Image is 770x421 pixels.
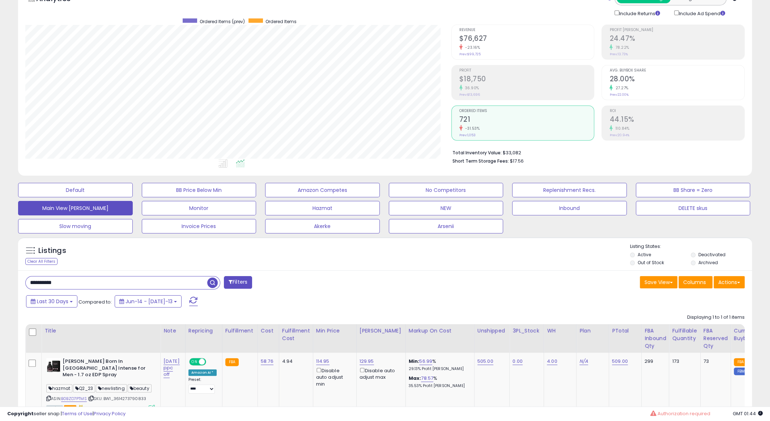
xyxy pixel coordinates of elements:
span: Authorization required [658,410,710,417]
div: Markup on Cost [409,327,471,335]
span: ROI [609,109,744,113]
div: Note [163,327,182,335]
b: Total Inventory Value: [452,150,502,156]
div: WH [547,327,573,335]
small: FBA [734,358,747,366]
p: 35.53% Profit [PERSON_NAME] [409,383,469,388]
h2: $76,627 [459,34,594,44]
a: 509.00 [612,358,628,365]
button: Jun-14 - [DATE]-13 [115,295,182,308]
small: 78.22% [613,45,629,50]
h2: $18,750 [459,75,594,85]
button: BB Price Below Min [142,183,256,197]
div: Min Price [316,327,353,335]
span: Avg. Buybox Share [609,69,744,73]
div: PTotal [612,327,638,335]
a: 4.00 [547,358,557,365]
button: Monitor [142,201,256,215]
span: Compared to: [78,298,112,305]
span: OFF [205,359,217,365]
span: Profit [PERSON_NAME] [609,28,744,32]
th: The percentage added to the cost of goods (COGS) that forms the calculator for Min & Max prices. [405,324,474,353]
h5: Listings [38,246,66,256]
span: Profit [459,69,594,73]
span: Columns [683,279,706,286]
button: Replenishment Recs. [512,183,627,197]
small: Prev: 1,053 [459,133,476,137]
button: DELETE skus [636,201,750,215]
span: Ordered Items [265,18,297,25]
div: 3PL_Stock [512,327,541,335]
div: Amazon AI * [188,369,217,376]
small: Prev: 13.73% [609,52,628,56]
div: Include Returns [609,9,669,17]
small: 27.27% [613,85,628,91]
div: Fulfillment Cost [282,327,310,342]
button: Actions [714,276,745,288]
span: Q2_23 [73,384,95,392]
div: Plan [579,327,606,335]
div: FBA Reserved Qty [703,327,728,350]
div: Repricing [188,327,219,335]
h2: 24.47% [609,34,744,44]
div: Displaying 1 to 1 of 1 items [687,314,745,321]
small: Prev: 20.94% [609,133,629,137]
span: newlisting [96,384,127,392]
div: % [409,375,469,388]
div: Clear All Filters [25,258,58,265]
p: 29.13% Profit [PERSON_NAME] [409,366,469,371]
div: Title [44,327,157,335]
span: beauty [128,384,152,392]
b: Min: [409,358,420,365]
a: Privacy Policy [94,410,126,417]
small: FBM [734,368,748,375]
small: Prev: $13,696 [459,93,480,97]
button: Hazmat [265,201,380,215]
div: Disable auto adjust min [316,366,351,387]
span: ON [190,359,199,365]
h2: 44.15% [609,115,744,125]
a: 56.99 [419,358,432,365]
h2: 28.00% [609,75,744,85]
span: Revenue [459,28,594,32]
button: Invoice Prices [142,219,256,233]
th: CSV column name: cust_attr_5_Plan [576,324,609,353]
button: BB Share = Zero [636,183,750,197]
a: Terms of Use [62,410,93,417]
button: Amazon Competes [265,183,380,197]
div: Preset: [188,377,217,394]
b: Short Term Storage Fees: [452,158,509,164]
small: Prev: $99,725 [459,52,481,56]
div: Disable auto adjust max [360,366,400,381]
div: [PERSON_NAME] [360,327,403,335]
li: $33,082 [452,148,739,156]
a: 0.00 [512,358,523,365]
div: seller snap | | [7,411,126,417]
div: 73 [703,358,725,365]
strong: Copyright [7,410,34,417]
small: 36.90% [463,85,479,91]
span: 2025-08-14 01:44 GMT [733,410,763,417]
button: NEW [389,201,503,215]
th: CSV column name: cust_attr_2_WH [544,324,576,353]
button: Akerke [265,219,380,233]
span: hazmat [46,384,72,392]
div: Fulfillment [225,327,255,335]
div: Cost [261,327,276,335]
button: Columns [678,276,712,288]
button: Inbound [512,201,627,215]
span: Ordered Items [459,109,594,113]
button: Last 30 Days [26,295,77,308]
a: [DATE] ppc off [163,358,180,378]
div: FBA inbound Qty [644,327,666,350]
span: Ordered Items (prev) [200,18,245,25]
img: 41Z7yn+qqQL._SL40_.jpg [46,358,61,373]
div: Include Ad Spend [669,9,737,17]
button: Save View [640,276,677,288]
a: 114.95 [316,358,329,365]
small: Prev: 22.00% [609,93,628,97]
span: $17.56 [510,158,524,164]
b: [PERSON_NAME] Born In [GEOGRAPHIC_DATA] Intense for Men - 1.7 oz EDP Spray [63,358,150,380]
small: 110.84% [613,126,629,131]
th: CSV column name: cust_attr_4_Unshipped [474,324,510,353]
